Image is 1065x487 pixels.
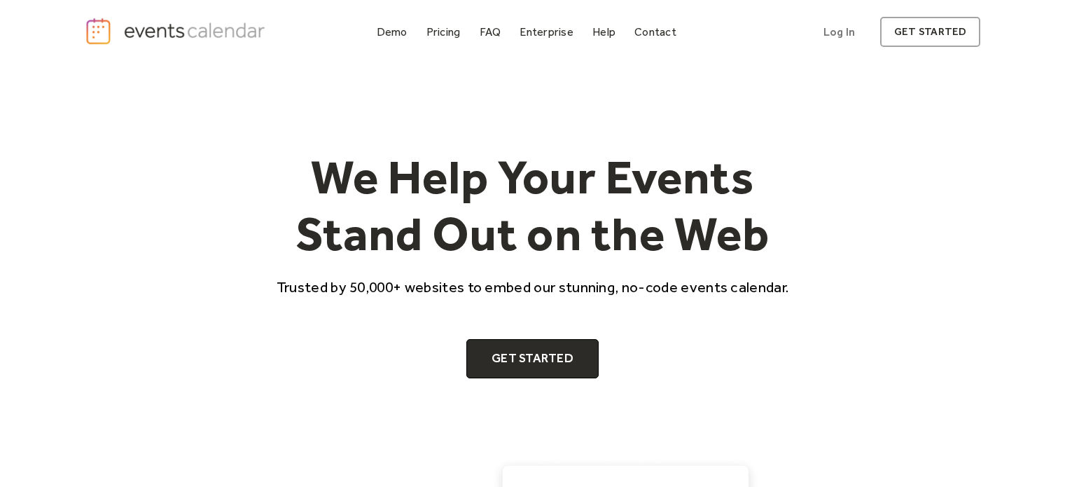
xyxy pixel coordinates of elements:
div: FAQ [480,28,501,36]
a: home [85,17,270,46]
a: FAQ [474,22,507,41]
a: Enterprise [514,22,578,41]
div: Pricing [426,28,461,36]
a: Pricing [421,22,466,41]
div: Enterprise [520,28,573,36]
a: Contact [629,22,682,41]
h1: We Help Your Events Stand Out on the Web [264,149,802,263]
a: Help [587,22,621,41]
a: Demo [371,22,413,41]
p: Trusted by 50,000+ websites to embed our stunning, no-code events calendar. [264,277,802,297]
a: get started [880,17,980,47]
div: Help [592,28,615,36]
a: Get Started [466,339,599,378]
div: Demo [377,28,408,36]
div: Contact [634,28,676,36]
a: Log In [809,17,869,47]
